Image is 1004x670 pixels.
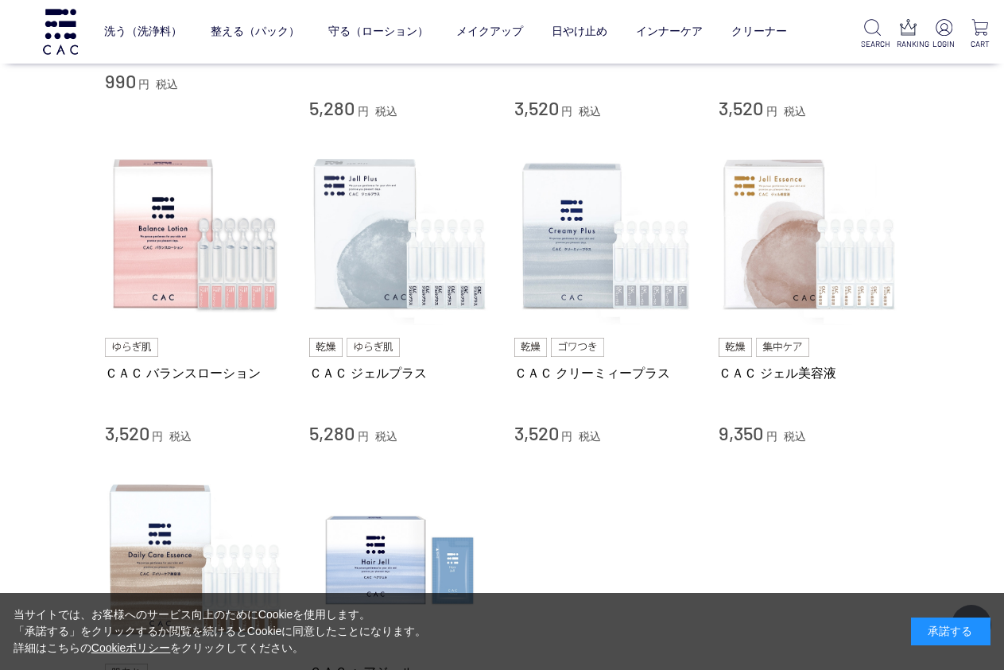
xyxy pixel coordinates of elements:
[766,430,777,443] span: 円
[358,105,369,118] span: 円
[105,365,286,381] a: ＣＡＣ バランスローション
[719,338,752,357] img: 乾燥
[932,19,956,50] a: LOGIN
[104,12,182,52] a: 洗う（洗浄料）
[309,365,490,381] a: ＣＡＣ ジェルプラス
[328,12,428,52] a: 守る（ローション）
[784,105,806,118] span: 税込
[911,618,990,645] div: 承諾する
[432,59,510,72] a: フェイスカラー
[358,430,369,443] span: 円
[731,12,787,52] a: クリーナー
[579,430,601,443] span: 税込
[968,38,991,50] p: CART
[719,421,763,444] span: 9,350
[152,430,163,443] span: 円
[514,338,548,357] img: 乾燥
[347,338,401,357] img: ゆらぎ肌
[932,38,956,50] p: LOGIN
[861,19,884,50] a: SEARCH
[552,12,607,52] a: 日やけ止め
[41,9,80,54] img: logo
[897,38,920,50] p: RANKING
[105,470,286,651] img: ＣＡＣ デイリーケア美容液
[719,365,900,381] a: ＣＡＣ ジェル美容液
[309,145,490,326] img: ＣＡＣ ジェルプラス
[309,421,355,444] span: 5,280
[375,105,397,118] span: 税込
[719,145,900,326] img: ＣＡＣ ジェル美容液
[382,59,404,72] a: アイ
[537,59,571,72] a: リップ
[105,421,149,444] span: 3,520
[561,105,572,118] span: 円
[309,470,490,651] img: ＣＡＣ ヘアジェル
[105,145,286,326] img: ＣＡＣ バランスローション
[561,430,572,443] span: 円
[309,96,355,119] span: 5,280
[784,430,806,443] span: 税込
[456,12,523,52] a: メイクアップ
[636,12,703,52] a: インナーケア
[309,338,343,357] img: 乾燥
[105,338,159,357] img: ゆらぎ肌
[719,96,763,119] span: 3,520
[861,38,884,50] p: SEARCH
[766,105,777,118] span: 円
[91,641,171,654] a: Cookieポリシー
[514,421,559,444] span: 3,520
[551,338,604,357] img: ゴワつき
[211,12,300,52] a: 整える（パック）
[514,365,696,381] a: ＣＡＣ クリーミィープラス
[968,19,991,50] a: CART
[579,105,601,118] span: 税込
[514,96,559,119] span: 3,520
[897,19,920,50] a: RANKING
[14,606,427,656] div: 当サイトでは、お客様へのサービス向上のためにCookieを使用します。 「承諾する」をクリックするか閲覧を続けるとCookieに同意したことになります。 詳細はこちらの をクリックしてください。
[169,430,192,443] span: 税込
[320,59,354,72] a: ベース
[756,338,810,357] img: 集中ケア
[375,430,397,443] span: 税込
[514,145,696,326] img: ＣＡＣ クリーミィープラス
